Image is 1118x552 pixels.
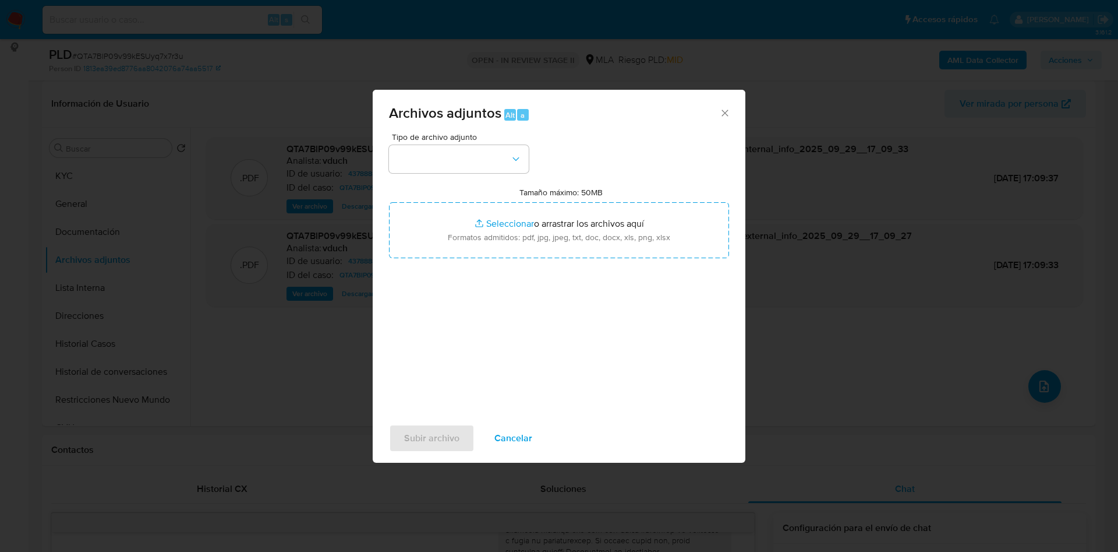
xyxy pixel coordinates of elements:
[719,107,730,118] button: Cerrar
[521,110,525,121] span: a
[389,103,501,123] span: Archivos adjuntos
[392,133,532,141] span: Tipo de archivo adjunto
[479,424,547,452] button: Cancelar
[505,110,515,121] span: Alt
[494,426,532,451] span: Cancelar
[519,187,603,198] label: Tamaño máximo: 50MB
